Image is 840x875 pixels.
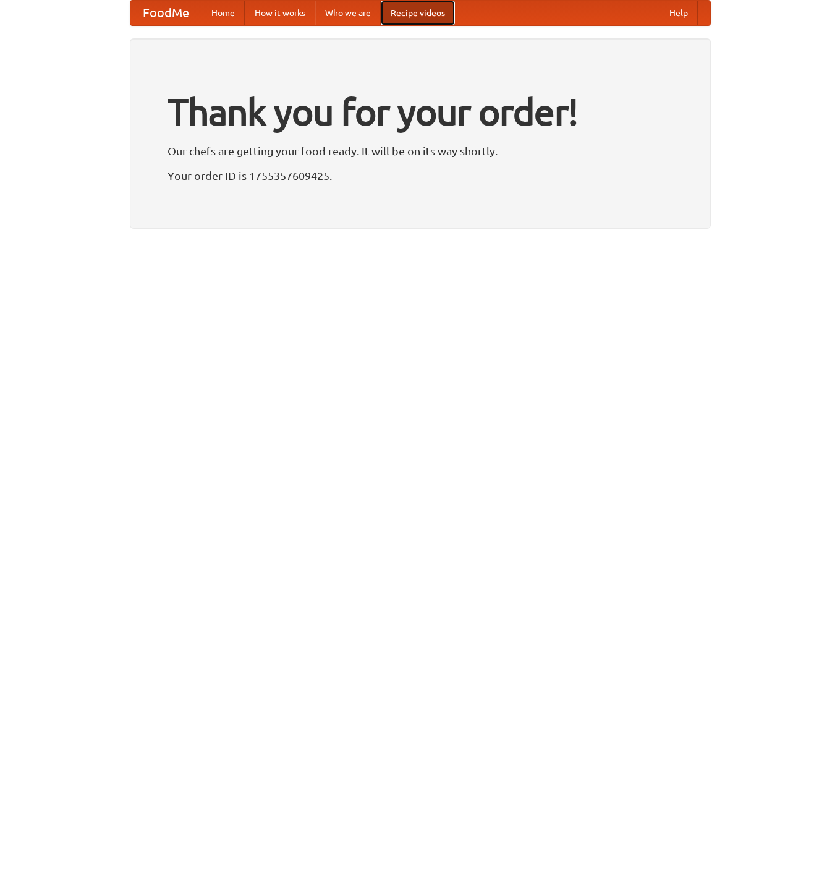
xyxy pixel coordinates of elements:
[168,166,673,185] p: Your order ID is 1755357609425.
[245,1,315,25] a: How it works
[168,142,673,160] p: Our chefs are getting your food ready. It will be on its way shortly.
[660,1,698,25] a: Help
[315,1,381,25] a: Who we are
[168,82,673,142] h1: Thank you for your order!
[130,1,202,25] a: FoodMe
[381,1,455,25] a: Recipe videos
[202,1,245,25] a: Home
